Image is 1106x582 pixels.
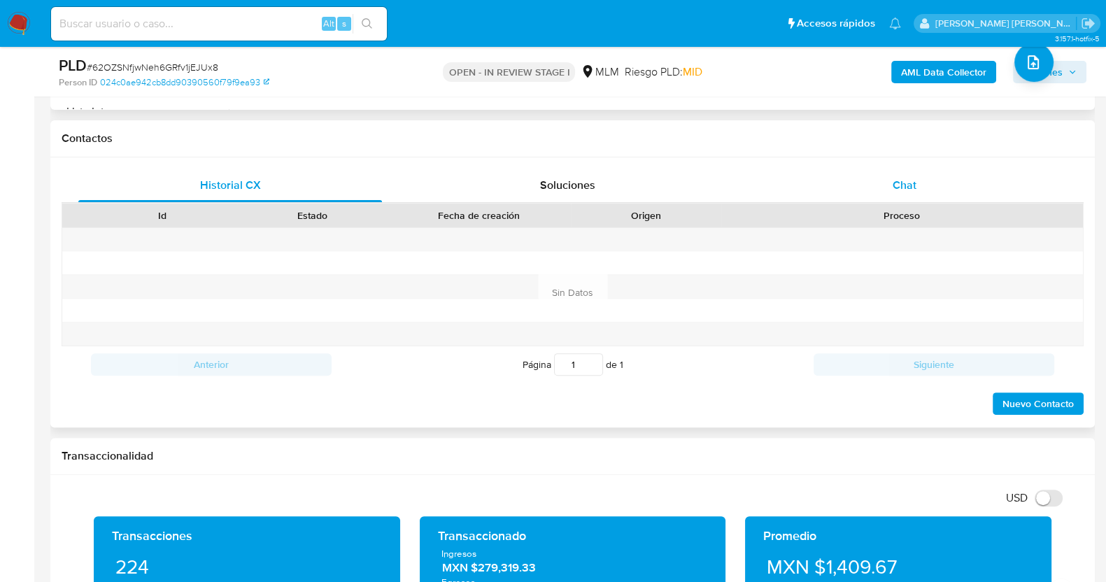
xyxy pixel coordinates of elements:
[59,54,87,76] b: PLD
[901,61,986,83] b: AML Data Collector
[51,15,387,33] input: Buscar usuario o caso...
[993,392,1084,415] button: Nuevo Contacto
[100,76,269,89] a: 024c0ae942cb8dd90390560f79f9ea93
[62,132,1084,145] h1: Contactos
[935,17,1077,30] p: baltazar.cabreradupeyron@mercadolibre.com.mx
[540,177,595,193] span: Soluciones
[247,208,378,222] div: Estado
[1013,61,1086,83] button: Acciones
[581,64,618,80] div: MLM
[91,353,332,376] button: Anterior
[814,353,1054,376] button: Siguiente
[1054,33,1099,44] span: 3.157.1-hotfix-5
[353,14,381,34] button: search-icon
[1002,394,1074,413] span: Nuevo Contacto
[889,17,901,29] a: Notificaciones
[891,61,996,83] button: AML Data Collector
[682,64,702,80] span: MID
[1014,43,1054,82] button: upload-file
[893,177,916,193] span: Chat
[620,357,623,371] span: 1
[97,208,227,222] div: Id
[523,353,623,376] span: Página de
[200,177,261,193] span: Historial CX
[1081,16,1096,31] a: Salir
[797,16,875,31] span: Accesos rápidos
[87,60,218,74] span: # 62OZSNfjwNeh6GRfv1jEJUx8
[62,449,1084,463] h1: Transaccionalidad
[624,64,702,80] span: Riesgo PLD:
[731,208,1073,222] div: Proceso
[581,208,711,222] div: Origen
[443,62,575,82] p: OPEN - IN REVIEW STAGE I
[342,17,346,30] span: s
[59,76,97,89] b: Person ID
[323,17,334,30] span: Alt
[397,208,561,222] div: Fecha de creación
